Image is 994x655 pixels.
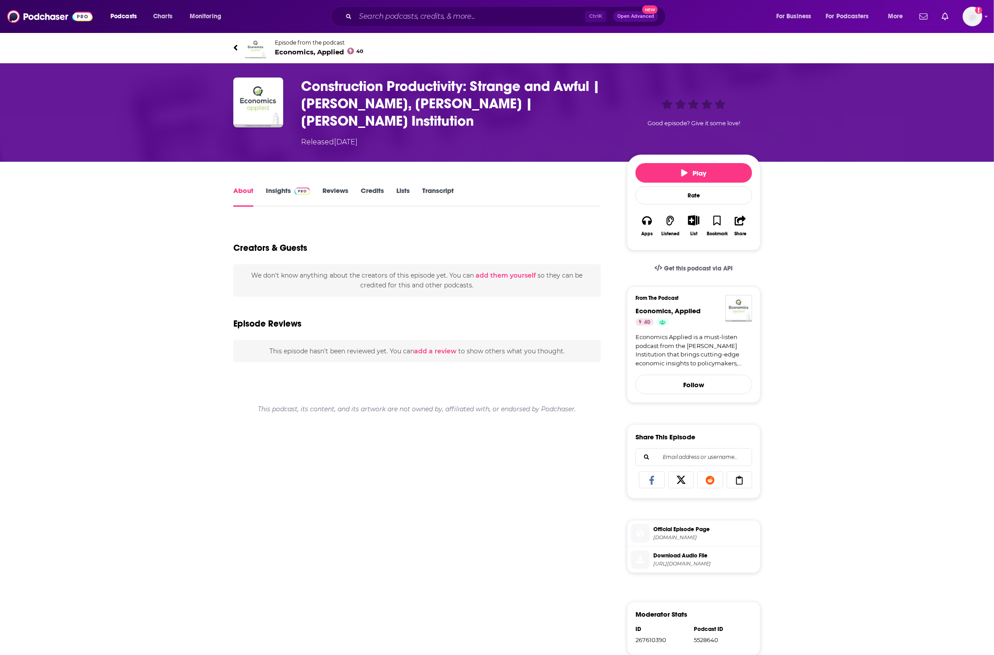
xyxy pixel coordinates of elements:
span: Podcasts [110,10,137,23]
a: Share on Facebook [639,471,665,488]
div: Search followers [636,448,752,466]
h3: Share This Episode [636,433,695,441]
div: Released [DATE] [301,137,358,147]
button: Show More Button [684,215,703,225]
a: Copy Link [727,471,753,488]
div: Share [734,231,746,237]
img: Economics, Applied [725,295,752,322]
h3: Episode Reviews [233,318,301,329]
img: Construction Productivity: Strange and Awful | Steven Davis, Austan Goolsbee | Hoover Institution [233,78,283,127]
a: Transcript [422,186,454,207]
div: Bookmark [707,231,728,237]
a: Economics Applied is a must-listen podcast from the [PERSON_NAME] Institution that brings cutting... [636,333,752,368]
button: add them yourself [476,272,536,279]
img: User Profile [963,7,982,26]
a: Lists [396,186,410,207]
span: Download Audio File [653,552,757,560]
a: Charts [147,9,178,24]
a: Get this podcast via API [648,258,740,279]
button: open menu [820,9,882,24]
span: economics-applied.podbean.com [653,534,757,541]
a: Reviews [322,186,348,207]
input: Search podcasts, credits, & more... [355,9,585,24]
span: We don't know anything about the creators of this episode yet . You can so they can be credited f... [251,271,583,289]
div: Podcast ID [694,626,746,633]
button: add a review [414,346,456,356]
div: This podcast, its content, and its artwork are not owned by, affiliated with, or endorsed by Podc... [233,398,601,420]
a: Official Episode Page[DOMAIN_NAME] [631,524,757,543]
button: Follow [636,375,752,394]
h3: From The Podcast [636,295,745,301]
svg: Add a profile image [975,7,982,14]
div: ID [636,626,688,633]
a: 40 [636,319,654,326]
h1: Construction Productivity: Strange and Awful | Steven Davis, Austan Goolsbee | Hoover Institution [301,78,613,130]
span: Logged in as angelahattar [963,7,982,26]
div: List [690,231,697,237]
img: Podchaser Pro [294,188,310,195]
span: Get this podcast via API [664,265,733,272]
div: Rate [636,186,752,205]
div: Apps [641,231,653,237]
span: Economics, Applied [275,48,364,56]
a: Download Audio File[URL][DOMAIN_NAME] [631,550,757,569]
input: Email address or username... [643,449,745,466]
span: For Business [776,10,811,23]
a: Economics, Applied [636,307,701,315]
span: Good episode? Give it some love! [648,120,740,127]
a: Share on X/Twitter [668,471,694,488]
span: 40 [644,318,650,327]
span: This episode hasn't been reviewed yet. You can to show others what you thought. [269,347,565,355]
button: Share [729,209,752,242]
span: Ctrl K [585,11,606,22]
button: Show profile menu [963,7,982,26]
span: Play [681,169,707,177]
div: Show More ButtonList [682,209,705,242]
span: Charts [153,10,172,23]
span: For Podcasters [826,10,869,23]
a: Credits [361,186,384,207]
span: https://mcdn.podbean.com/mf/web/kv7ic5374mtd9fyj/EA_Golsbee_Audio.mp3 [653,561,757,567]
div: Listened [661,231,680,237]
h2: Creators & Guests [233,242,307,254]
button: Open AdvancedNew [613,11,658,22]
a: Show notifications dropdown [916,9,931,24]
button: open menu [770,9,823,24]
div: 5528640 [694,636,746,643]
button: Bookmark [705,209,729,242]
button: open menu [104,9,148,24]
div: 267610390 [636,636,688,643]
button: Play [636,163,752,183]
button: Apps [636,209,659,242]
span: Open Advanced [617,14,654,19]
img: Economics, Applied [245,37,266,58]
span: 40 [357,49,364,53]
span: New [642,5,658,14]
span: Monitoring [190,10,221,23]
span: Official Episode Page [653,525,757,533]
a: Share on Reddit [697,471,723,488]
img: Podchaser - Follow, Share and Rate Podcasts [7,8,93,25]
div: Search podcasts, credits, & more... [339,6,674,27]
button: open menu [882,9,914,24]
button: Listened [659,209,682,242]
a: Show notifications dropdown [938,9,952,24]
span: Episode from the podcast [275,39,364,46]
a: About [233,186,253,207]
h3: Moderator Stats [636,610,687,618]
span: More [888,10,903,23]
a: Economics, AppliedEpisode from the podcastEconomics, Applied40 [233,37,497,58]
button: open menu [183,9,233,24]
a: InsightsPodchaser Pro [266,186,310,207]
